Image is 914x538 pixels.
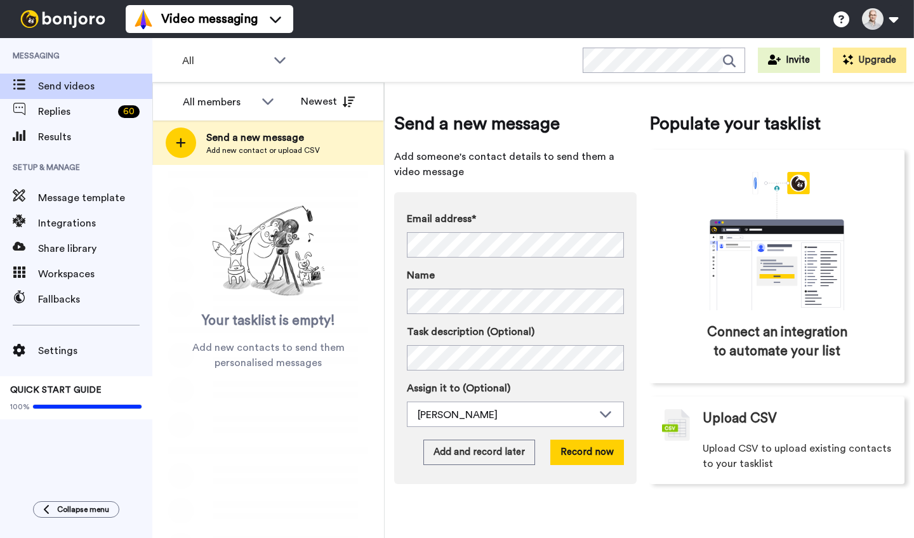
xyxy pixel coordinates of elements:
[833,48,906,73] button: Upgrade
[205,200,332,302] img: ready-set-action.png
[703,409,777,428] span: Upload CSV
[394,111,637,136] span: Send a new message
[38,129,152,145] span: Results
[133,9,154,29] img: vm-color.svg
[38,104,113,119] span: Replies
[423,440,535,465] button: Add and record later
[202,312,335,331] span: Your tasklist is empty!
[758,48,820,73] button: Invite
[57,504,109,515] span: Collapse menu
[206,145,320,155] span: Add new contact or upload CSV
[171,340,365,371] span: Add new contacts to send them personalised messages
[161,10,258,28] span: Video messaging
[183,95,255,110] div: All members
[118,105,140,118] div: 60
[407,211,624,226] label: Email address*
[662,409,690,441] img: csv-grey.png
[38,266,152,282] span: Workspaces
[682,172,872,310] div: animation
[15,10,110,28] img: bj-logo-header-white.svg
[38,343,152,358] span: Settings
[418,407,593,423] div: [PERSON_NAME]
[703,323,851,361] span: Connect an integration to automate your list
[38,79,152,94] span: Send videos
[38,241,152,256] span: Share library
[182,53,267,69] span: All
[38,190,152,206] span: Message template
[33,501,119,518] button: Collapse menu
[550,440,624,465] button: Record now
[291,89,364,114] button: Newest
[38,216,152,231] span: Integrations
[407,381,624,396] label: Assign it to (Optional)
[206,130,320,145] span: Send a new message
[394,149,637,180] span: Add someone's contact details to send them a video message
[703,441,892,471] span: Upload CSV to upload existing contacts to your tasklist
[10,402,30,412] span: 100%
[10,386,102,395] span: QUICK START GUIDE
[649,111,904,136] span: Populate your tasklist
[407,324,624,339] label: Task description (Optional)
[38,292,152,307] span: Fallbacks
[407,268,435,283] span: Name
